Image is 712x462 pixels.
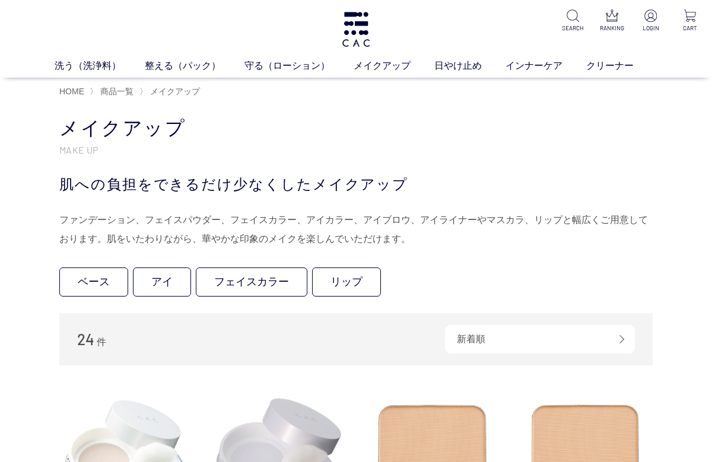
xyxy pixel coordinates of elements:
p: SEARCH [560,24,585,33]
a: SEARCH [560,9,585,33]
div: 新着順 [445,325,635,353]
a: HOME [59,87,84,96]
p: LOGIN [638,24,663,33]
a: ベース [59,267,128,297]
a: 守る（ローション） [244,59,354,73]
a: CART [678,9,703,33]
span: 商品一覧 [100,87,133,96]
p: MAKE UP [59,144,653,156]
a: 商品一覧 [98,87,133,96]
span: メイクアップ [150,87,200,96]
img: logo [341,12,371,47]
a: リップ [312,267,381,297]
span: 24 [77,330,94,348]
p: RANKING [599,24,624,33]
a: クリーナー [586,59,657,73]
div: ファンデーション、フェイスパウダー、フェイスカラー、アイカラー、アイブロウ、アイライナーやマスカラ、リップと幅広くご用意しております。肌をいたわりながら、華やかな印象のメイクを楽しんでいただけます。 [59,211,653,248]
li: 〉 [139,86,203,97]
a: メイクアップ [354,59,434,73]
a: 日やけ止め [434,59,506,73]
p: CART [678,24,703,33]
li: 〉 [90,86,136,97]
div: 肌への負担をできるだけ少なくしたメイクアップ [59,174,653,195]
a: フェイスカラー [196,267,307,297]
span: 件 [97,337,106,347]
a: RANKING [599,9,624,33]
a: インナーケア [506,59,586,73]
a: アイ [133,267,191,297]
a: LOGIN [638,9,663,33]
h1: メイクアップ [59,116,653,141]
a: 洗う（洗浄料） [55,59,145,73]
a: 整える（パック） [145,59,244,73]
a: メイクアップ [148,87,200,96]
